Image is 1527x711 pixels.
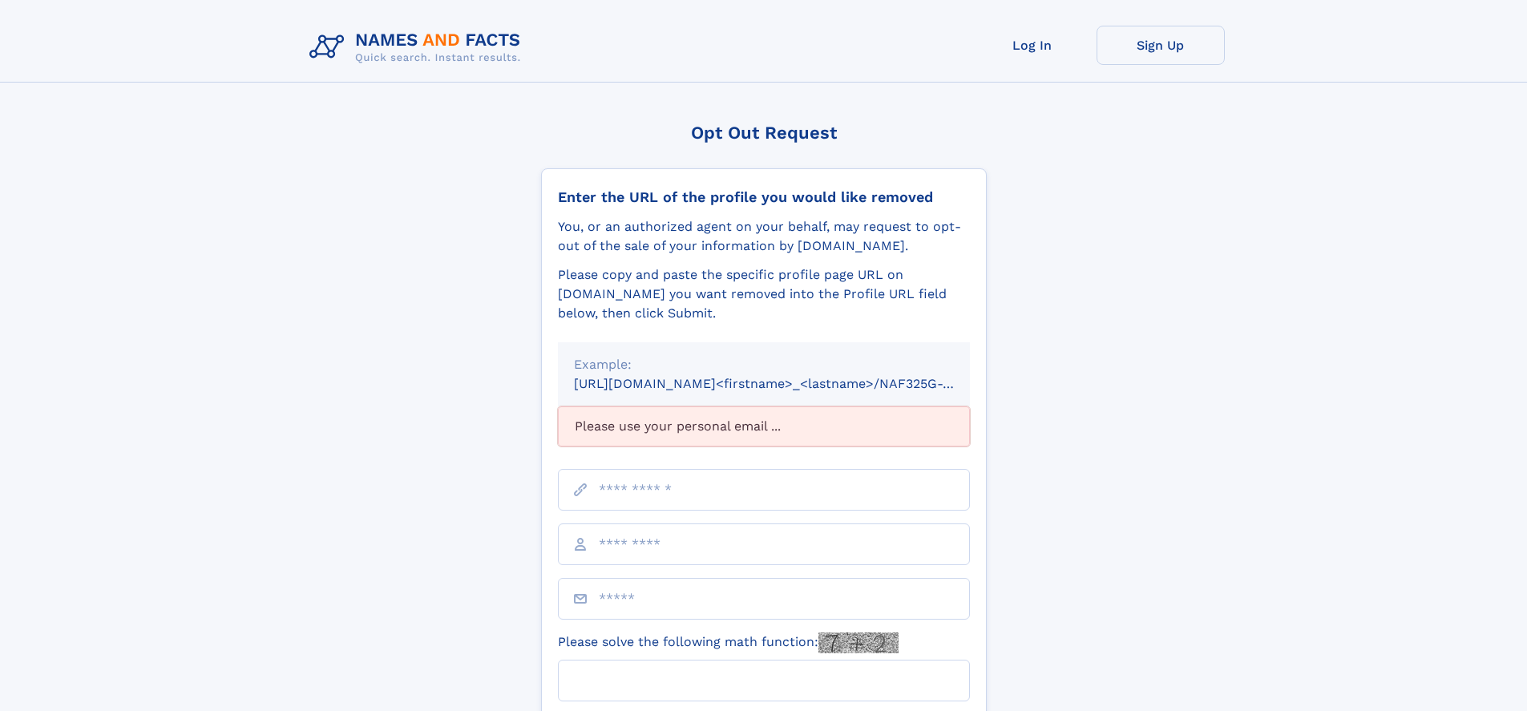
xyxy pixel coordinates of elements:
div: Please use your personal email ... [558,406,970,446]
a: Sign Up [1097,26,1225,65]
div: Opt Out Request [541,123,987,143]
div: Example: [574,355,954,374]
a: Log In [968,26,1097,65]
div: You, or an authorized agent on your behalf, may request to opt-out of the sale of your informatio... [558,217,970,256]
div: Please copy and paste the specific profile page URL on [DOMAIN_NAME] you want removed into the Pr... [558,265,970,323]
small: [URL][DOMAIN_NAME]<firstname>_<lastname>/NAF325G-xxxxxxxx [574,376,1000,391]
label: Please solve the following math function: [558,632,899,653]
img: Logo Names and Facts [303,26,534,69]
div: Enter the URL of the profile you would like removed [558,188,970,206]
